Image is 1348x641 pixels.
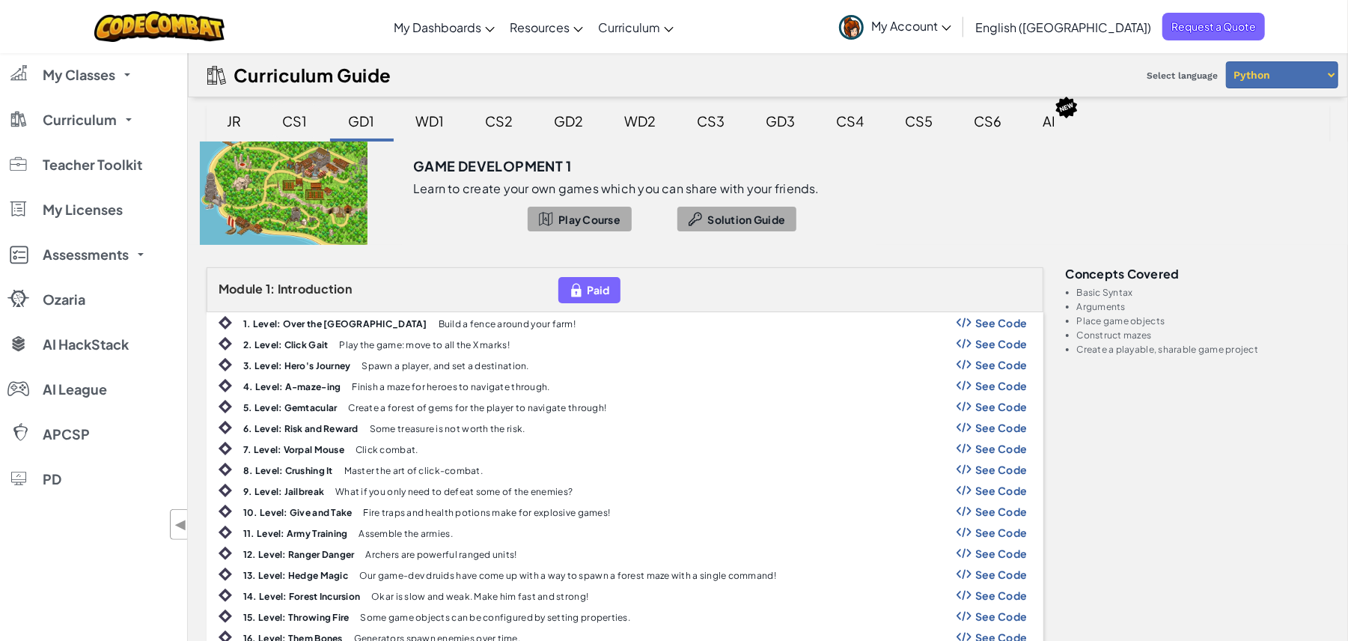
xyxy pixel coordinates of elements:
img: IconIntro.svg [219,316,232,329]
span: ◀ [174,514,187,535]
img: IconIntro.svg [219,358,232,371]
div: WD1 [401,103,460,139]
span: Select language [1141,64,1224,87]
img: IconIntro.svg [219,547,232,560]
img: IconIntro.svg [219,421,232,434]
p: Some treasure is not worth the risk. [370,424,525,434]
span: See Code [975,359,1028,371]
div: JR [213,103,257,139]
div: WD2 [610,103,671,139]
img: IconIntro.svg [219,589,232,602]
span: See Code [975,317,1028,329]
img: IconIntro.svg [219,526,232,539]
b: 13. Level: Hedge Magic [243,570,348,581]
a: Resources [502,7,591,47]
span: See Code [975,401,1028,413]
img: Show Code Logo [957,422,972,433]
span: My Licenses [43,203,123,216]
div: GD2 [540,103,599,139]
img: Show Code Logo [957,506,972,517]
img: Show Code Logo [957,611,972,622]
p: Click combat. [356,445,418,455]
span: See Code [975,505,1028,517]
span: My Dashboards [394,19,481,35]
span: Resources [510,19,570,35]
span: Ozaria [43,293,85,306]
span: See Code [975,380,1028,392]
span: See Code [975,526,1028,538]
b: 15. Level: Throwing Fire [243,612,349,623]
b: 14. Level: Forest Incursion [243,591,360,602]
img: Show Code Logo [957,401,972,412]
div: CS4 [822,103,879,139]
p: Build a fence around your farm! [439,319,576,329]
span: Paid [587,284,609,296]
img: IconIntro.svg [219,463,232,476]
p: Some game objects can be configured by setting properties. [360,613,630,622]
a: My Dashboards [386,7,502,47]
img: Show Code Logo [957,527,972,538]
span: See Code [975,568,1028,580]
p: Fire traps and health potions make for explosive games! [363,508,610,517]
p: Finish a maze for heroes to navigate through. [352,382,549,392]
img: Show Code Logo [957,359,972,370]
img: IconIntro.svg [219,610,232,623]
div: CS6 [960,103,1017,139]
span: Module [219,281,263,297]
img: Show Code Logo [957,338,972,349]
p: Spawn a player, and set a destination. [362,361,528,371]
img: IconIntro.svg [219,505,232,518]
span: Introduction [278,281,352,297]
b: 5. Level: Gemtacular [243,402,337,413]
b: 10. Level: Give and Take [243,507,352,518]
img: IconCurriculumGuide.svg [207,66,226,85]
img: Show Code Logo [957,464,972,475]
a: English ([GEOGRAPHIC_DATA]) [968,7,1159,47]
p: Assemble the armies. [359,529,452,538]
span: Curriculum [43,113,117,127]
img: Show Code Logo [957,548,972,559]
span: Solution Guide [707,213,785,225]
span: See Code [975,547,1028,559]
b: 2. Level: Click Gait [243,339,328,350]
li: Arguments [1077,302,1330,312]
img: IconIntro.svg [219,568,232,581]
b: 6. Level: Risk and Reward [243,423,359,434]
p: Our game-dev druids have come up with a way to spawn a forest maze with a single command! [359,571,776,580]
img: IconIntro.svg [219,379,232,392]
button: Solution Guide [677,207,796,231]
span: See Code [975,484,1028,496]
span: Assessments [43,248,129,261]
span: My Classes [43,68,115,82]
div: AI [1028,103,1071,139]
h3: Game Development 1 [413,155,571,177]
li: Place game objects [1077,316,1330,326]
span: AI HackStack [43,338,129,351]
b: 3. Level: Hero's Journey [243,360,350,371]
p: Create a forest of gems for the player to navigate through! [348,403,606,413]
div: CS3 [683,103,740,139]
img: Show Code Logo [957,485,972,496]
li: Basic Syntax [1077,288,1330,297]
span: Teacher Toolkit [43,158,142,171]
span: AI League [43,383,107,396]
a: Request a Quote [1162,13,1265,40]
span: 1: [266,281,275,297]
span: See Code [975,338,1028,350]
a: Curriculum [591,7,681,47]
div: CS2 [471,103,528,139]
img: Show Code Logo [957,590,972,601]
p: What if you only need to defeat some of the enemies? [335,487,573,496]
p: Learn to create your own games which you can share with your friends. [413,181,820,196]
li: Construct mazes [1077,330,1330,340]
b: 12. Level: Ranger Danger [243,549,354,560]
b: 9. Level: Jailbreak [243,486,324,497]
h3: Concepts covered [1066,267,1330,280]
b: 4. Level: A-maze-ing [243,381,341,392]
img: CodeCombat logo [94,11,225,42]
li: Create a playable, sharable game project [1077,344,1330,354]
img: Show Code Logo [957,443,972,454]
span: See Code [975,422,1028,434]
span: See Code [975,589,1028,601]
